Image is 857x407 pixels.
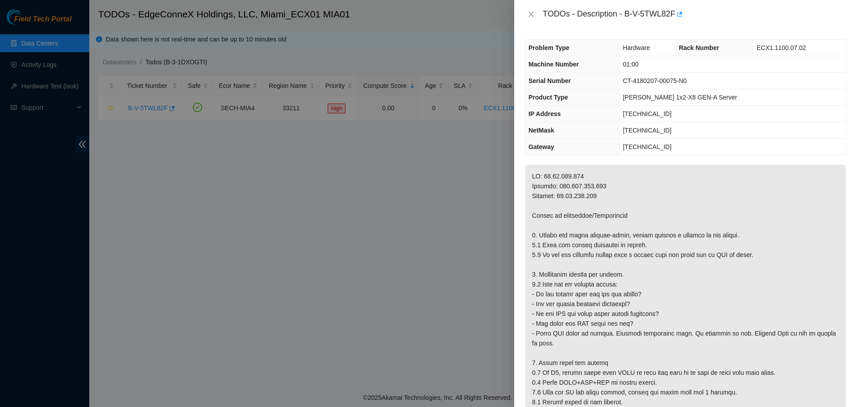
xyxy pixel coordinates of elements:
[623,94,737,101] span: [PERSON_NAME] 1x2-X8 GEN-A Server
[528,127,554,134] span: NetMask
[528,110,561,117] span: IP Address
[528,77,571,84] span: Serial Number
[543,7,846,21] div: TODOs - Description - B-V-5TWL82F
[679,44,719,51] span: Rack Number
[525,10,537,19] button: Close
[623,77,686,84] span: CT-4180207-00075-N0
[757,44,806,51] span: ECX1.1100.07.02
[528,94,568,101] span: Product Type
[623,127,671,134] span: [TECHNICAL_ID]
[528,11,535,18] span: close
[528,44,570,51] span: Problem Type
[623,44,650,51] span: Hardware
[623,110,671,117] span: [TECHNICAL_ID]
[623,143,671,150] span: [TECHNICAL_ID]
[528,61,579,68] span: Machine Number
[623,61,638,68] span: 01:00
[528,143,554,150] span: Gateway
